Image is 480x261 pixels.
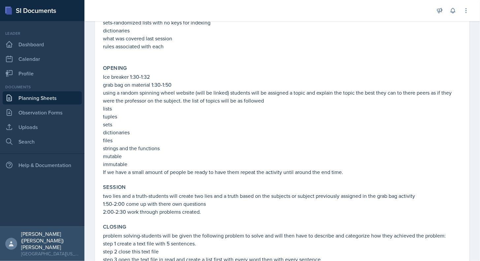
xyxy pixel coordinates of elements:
a: Profile [3,67,82,80]
a: Observation Forms [3,106,82,119]
p: using a random spinning wheel website (will be linked) students will be assigned a topic and expl... [103,89,462,105]
label: Session [103,184,126,191]
p: strings and the functions [103,144,462,152]
div: [GEOGRAPHIC_DATA][US_STATE] [21,250,79,257]
div: [PERSON_NAME] ([PERSON_NAME]) [PERSON_NAME] [21,231,79,250]
p: sets [103,120,462,128]
p: two lies and a truth-students will create two lies and a truth based on the subjects or subject p... [103,192,462,200]
p: 2:00-2:30 work through problems created. [103,208,462,216]
p: sets-randomized lists with no keys for indexing [103,19,462,26]
a: Uploads [3,120,82,134]
div: Documents [3,84,82,90]
div: Help & Documentation [3,158,82,172]
label: Closing [103,224,126,230]
a: Planning Sheets [3,91,82,105]
p: dictionaries [103,128,462,136]
a: Calendar [3,52,82,65]
p: mutable [103,152,462,160]
div: Leader [3,30,82,36]
p: immutable [103,160,462,168]
label: Opening [103,65,127,71]
p: rules associated with each [103,42,462,50]
a: Search [3,135,82,148]
p: 1:50-2:00 come up with there own questions [103,200,462,208]
p: step 1 create a text file with 5 sentences. [103,239,462,247]
p: tuples [103,112,462,120]
p: problem solving-students will be given the following problem to solve and will then have to descr... [103,232,462,239]
p: grab bag on material 1:30-1:50 [103,81,462,89]
p: step 2 close this text file [103,247,462,255]
p: lists [103,105,462,112]
p: If we have a small amount of people be ready to have them repeat the activity until around the en... [103,168,462,176]
p: what was covered last session [103,34,462,42]
p: Ice breaker 1:30-1:32 [103,73,462,81]
p: files [103,136,462,144]
p: dictionaries [103,26,462,34]
a: Dashboard [3,38,82,51]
